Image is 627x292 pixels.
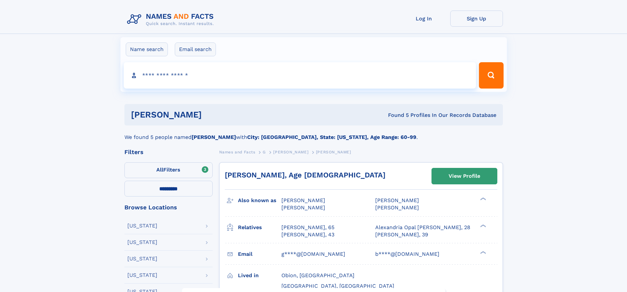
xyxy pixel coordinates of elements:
[225,171,385,179] a: [PERSON_NAME], Age [DEMOGRAPHIC_DATA]
[238,222,281,233] h3: Relatives
[124,162,213,178] label: Filters
[263,150,266,154] span: G
[131,111,295,119] h1: [PERSON_NAME]
[238,270,281,281] h3: Lived in
[192,134,236,140] b: [PERSON_NAME]
[281,224,334,231] a: [PERSON_NAME], 65
[124,204,213,210] div: Browse Locations
[127,223,157,228] div: [US_STATE]
[247,134,416,140] b: City: [GEOGRAPHIC_DATA], State: [US_STATE], Age Range: 60-99
[375,231,428,238] a: [PERSON_NAME], 39
[127,240,157,245] div: [US_STATE]
[479,250,486,254] div: ❯
[263,148,266,156] a: G
[479,224,486,228] div: ❯
[124,62,476,89] input: search input
[432,168,497,184] a: View Profile
[156,167,163,173] span: All
[281,197,325,203] span: [PERSON_NAME]
[479,62,503,89] button: Search Button
[281,272,354,279] span: Obion, [GEOGRAPHIC_DATA]
[449,169,480,184] div: View Profile
[219,148,255,156] a: Names and Facts
[126,42,168,56] label: Name search
[281,283,394,289] span: [GEOGRAPHIC_DATA], [GEOGRAPHIC_DATA]
[124,125,503,141] div: We found 5 people named with .
[124,11,219,28] img: Logo Names and Facts
[375,197,419,203] span: [PERSON_NAME]
[238,249,281,260] h3: Email
[124,149,213,155] div: Filters
[479,197,486,201] div: ❯
[273,148,308,156] a: [PERSON_NAME]
[127,256,157,261] div: [US_STATE]
[316,150,351,154] span: [PERSON_NAME]
[175,42,216,56] label: Email search
[127,273,157,278] div: [US_STATE]
[398,11,450,27] a: Log In
[281,204,325,211] span: [PERSON_NAME]
[295,112,496,119] div: Found 5 Profiles In Our Records Database
[375,204,419,211] span: [PERSON_NAME]
[375,224,470,231] a: Alexandria Opal [PERSON_NAME], 28
[273,150,308,154] span: [PERSON_NAME]
[238,195,281,206] h3: Also known as
[281,231,334,238] a: [PERSON_NAME], 43
[450,11,503,27] a: Sign Up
